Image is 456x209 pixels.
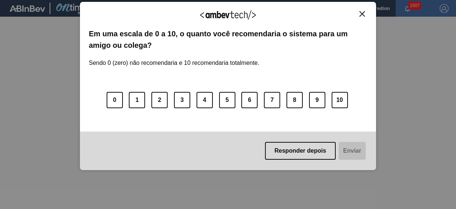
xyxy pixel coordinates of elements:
button: 1 [129,92,145,108]
button: Responder depois [265,142,336,160]
button: 9 [309,92,325,108]
label: Sendo 0 (zero) não recomendaria e 10 recomendaria totalmente. [89,51,259,66]
button: 5 [219,92,235,108]
button: 8 [286,92,303,108]
button: 6 [241,92,258,108]
button: 2 [151,92,168,108]
button: 3 [174,92,190,108]
button: 0 [107,92,123,108]
button: 4 [197,92,213,108]
button: Close [357,11,367,17]
img: Close [359,11,365,17]
button: 7 [264,92,280,108]
img: Logo Ambevtech [200,10,256,20]
button: 10 [332,92,348,108]
label: Em uma escala de 0 a 10, o quanto você recomendaria o sistema para um amigo ou colega? [89,28,367,51]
